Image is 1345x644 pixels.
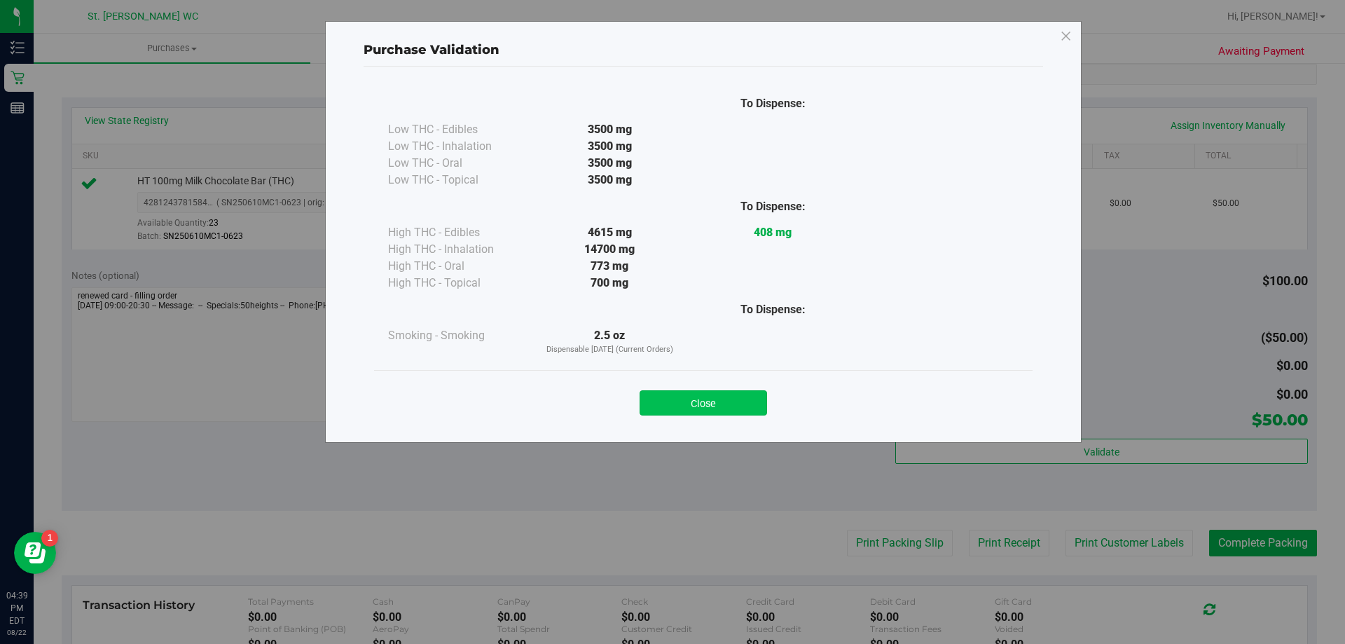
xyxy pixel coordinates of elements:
[388,224,528,241] div: High THC - Edibles
[754,226,792,239] strong: 408 mg
[528,241,691,258] div: 14700 mg
[388,275,528,292] div: High THC - Topical
[388,121,528,138] div: Low THC - Edibles
[388,138,528,155] div: Low THC - Inhalation
[528,121,691,138] div: 3500 mg
[388,172,528,189] div: Low THC - Topical
[528,327,691,356] div: 2.5 oz
[388,155,528,172] div: Low THC - Oral
[364,42,499,57] span: Purchase Validation
[388,258,528,275] div: High THC - Oral
[640,390,767,416] button: Close
[388,241,528,258] div: High THC - Inhalation
[691,198,855,215] div: To Dispense:
[41,530,58,547] iframe: Resource center unread badge
[528,258,691,275] div: 773 mg
[528,275,691,292] div: 700 mg
[528,224,691,241] div: 4615 mg
[528,155,691,172] div: 3500 mg
[528,138,691,155] div: 3500 mg
[691,301,855,318] div: To Dispense:
[528,344,691,356] p: Dispensable [DATE] (Current Orders)
[691,95,855,112] div: To Dispense:
[14,532,56,574] iframe: Resource center
[388,327,528,344] div: Smoking - Smoking
[528,172,691,189] div: 3500 mg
